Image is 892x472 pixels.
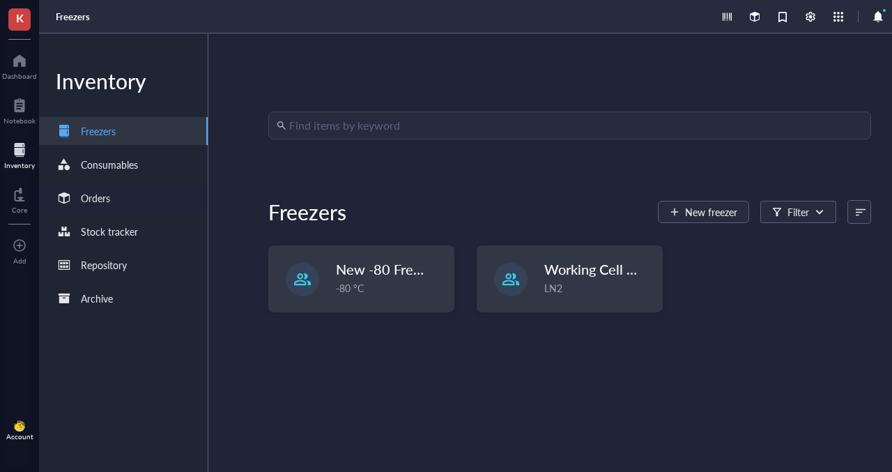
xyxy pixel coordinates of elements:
[39,184,208,212] a: Orders
[12,183,27,214] a: Core
[4,139,35,169] a: Inventory
[14,420,25,432] img: da48f3c6-a43e-4a2d-aade-5eac0d93827f.jpeg
[39,117,208,145] a: Freezers
[658,201,749,223] button: New freezer
[81,190,110,206] div: Orders
[39,251,208,279] a: Repository
[336,280,445,296] div: -80 °C
[2,72,37,80] div: Dashboard
[3,116,36,125] div: Notebook
[544,280,654,296] div: LN2
[56,10,93,23] a: Freezers
[544,259,659,279] span: Working Cell Lines
[81,157,138,172] div: Consumables
[3,94,36,125] a: Notebook
[4,161,35,169] div: Inventory
[268,198,346,226] div: Freezers
[39,284,208,312] a: Archive
[12,206,27,214] div: Core
[336,259,440,279] span: New -80 Freezer
[81,291,113,306] div: Archive
[39,218,208,245] a: Stock tracker
[39,151,208,178] a: Consumables
[685,206,737,218] span: New freezer
[81,224,138,239] div: Stock tracker
[81,257,127,273] div: Repository
[2,50,37,80] a: Dashboard
[13,257,26,265] div: Add
[39,67,208,95] div: Inventory
[6,432,33,441] div: Account
[16,9,24,26] span: K
[81,123,116,139] div: Freezers
[787,204,809,220] div: Filter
